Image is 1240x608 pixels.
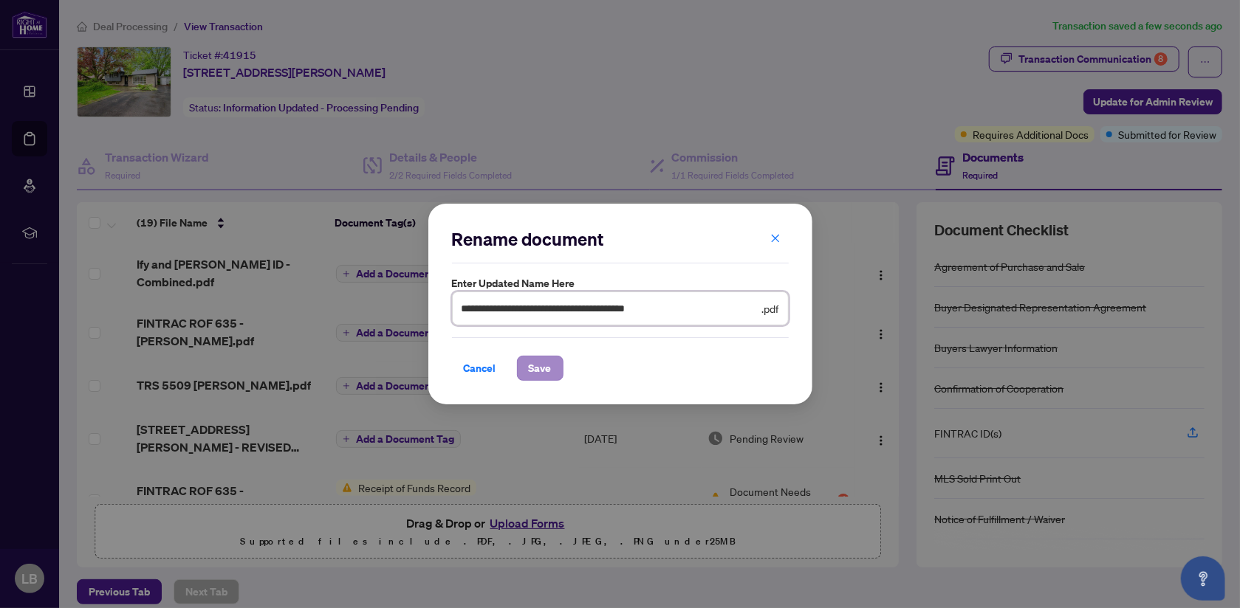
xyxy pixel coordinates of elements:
span: close [770,233,781,243]
button: Open asap [1181,556,1225,601]
span: .pdf [762,300,779,317]
span: Cancel [464,356,496,380]
button: Save [517,356,564,381]
label: Enter updated name here [452,275,789,291]
h2: Rename document [452,227,789,251]
button: Cancel [452,356,508,381]
span: Save [529,356,552,380]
